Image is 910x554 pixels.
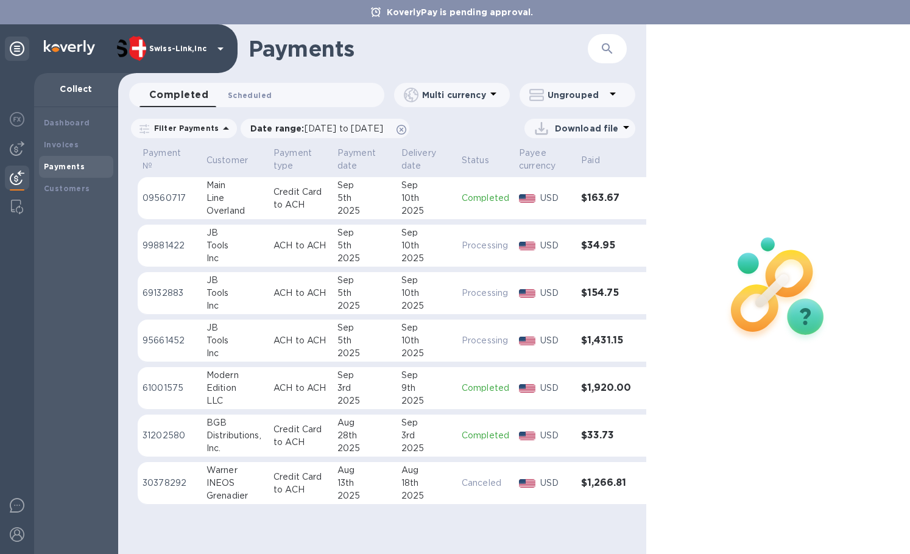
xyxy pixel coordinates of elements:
[519,289,535,298] img: USD
[401,252,452,265] div: 2025
[519,147,556,172] p: Payee currency
[401,179,452,192] div: Sep
[337,477,392,489] div: 13th
[143,334,197,347] p: 95661452
[305,124,383,133] span: [DATE] to [DATE]
[143,477,197,489] p: 30378292
[422,89,486,101] p: Multi currency
[462,334,509,347] p: Processing
[401,489,452,502] div: 2025
[581,382,631,394] h3: $1,920.00
[273,382,328,394] p: ACH to ACH
[149,86,208,103] span: Completed
[206,369,264,382] div: Modern
[337,300,392,312] div: 2025
[540,239,571,252] p: USD
[241,119,409,138] div: Date range:[DATE] to [DATE]
[143,147,197,172] span: Payment №
[540,429,571,442] p: USD
[581,335,631,346] h3: $1,431.15
[337,287,392,300] div: 5th
[401,205,452,217] div: 2025
[581,154,616,167] span: Paid
[401,369,452,382] div: Sep
[206,226,264,239] div: JB
[206,416,264,429] div: BGB
[337,205,392,217] div: 2025
[337,179,392,192] div: Sep
[337,382,392,394] div: 3rd
[250,122,389,135] p: Date range :
[206,442,264,455] div: Inc.
[462,429,509,442] p: Completed
[381,6,540,18] p: KoverlyPay is pending approval.
[401,300,452,312] div: 2025
[337,321,392,334] div: Sep
[581,192,631,204] h3: $163.67
[337,334,392,347] div: 5th
[401,347,452,360] div: 2025
[44,40,95,55] img: Logo
[206,192,264,205] div: Line
[337,147,376,172] p: Payment date
[401,477,452,489] div: 18th
[44,162,85,171] b: Payments
[143,192,197,205] p: 09560717
[10,112,24,127] img: Foreign exchange
[5,37,29,61] div: Unpin categories
[401,416,452,429] div: Sep
[581,477,631,489] h3: $1,266.81
[273,334,328,347] p: ACH to ACH
[44,118,90,127] b: Dashboard
[548,89,605,101] p: Ungrouped
[249,36,588,61] h1: Payments
[555,122,619,135] p: Download file
[519,337,535,345] img: USD
[519,194,535,203] img: USD
[273,287,328,300] p: ACH to ACH
[337,394,392,407] div: 2025
[143,287,197,300] p: 69132883
[273,186,328,211] p: Credit Card to ACH
[581,430,631,441] h3: $33.73
[206,347,264,360] div: Inc
[540,287,571,300] p: USD
[337,192,392,205] div: 5th
[337,239,392,252] div: 5th
[337,442,392,455] div: 2025
[273,239,328,252] p: ACH to ACH
[462,192,509,205] p: Completed
[462,239,509,252] p: Processing
[401,382,452,394] div: 9th
[401,429,452,442] div: 3rd
[337,429,392,442] div: 28th
[401,464,452,477] div: Aug
[206,239,264,252] div: Tools
[44,140,79,149] b: Invoices
[206,300,264,312] div: Inc
[337,274,392,287] div: Sep
[401,226,452,239] div: Sep
[206,321,264,334] div: JB
[273,147,312,172] p: Payment type
[337,464,392,477] div: Aug
[462,154,505,167] span: Status
[206,334,264,347] div: Tools
[273,471,328,496] p: Credit Card to ACH
[401,274,452,287] div: Sep
[143,239,197,252] p: 99881422
[143,429,197,442] p: 31202580
[519,242,535,250] img: USD
[206,205,264,217] div: Overland
[206,252,264,265] div: Inc
[540,192,571,205] p: USD
[149,123,219,133] p: Filter Payments
[519,147,571,172] span: Payee currency
[206,429,264,442] div: Distributions,
[540,477,571,489] p: USD
[581,154,600,167] p: Paid
[540,334,571,347] p: USD
[143,382,197,394] p: 61001575
[143,147,181,172] p: Payment №
[44,83,108,95] p: Collect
